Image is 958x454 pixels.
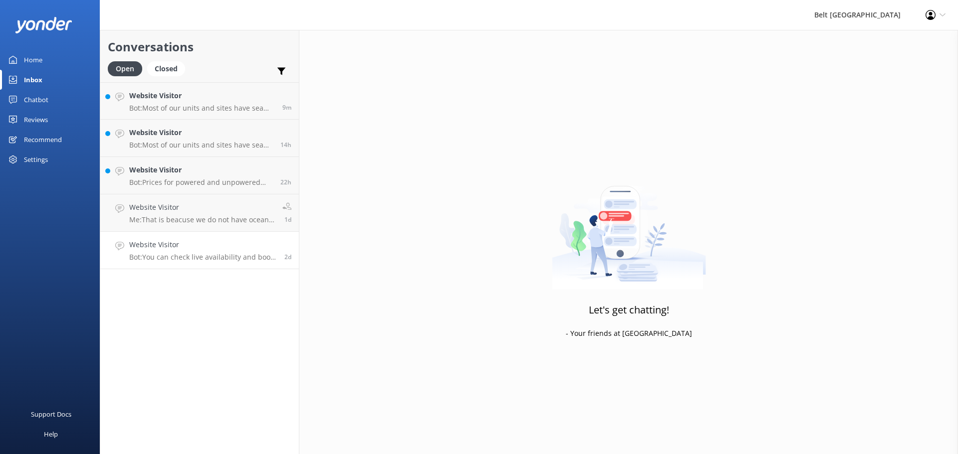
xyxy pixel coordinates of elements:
[24,90,48,110] div: Chatbot
[284,253,291,261] span: Oct 03 2025 11:52am (UTC +13:00) Pacific/Auckland
[129,215,275,224] p: Me: That is beacuse we do not have ocean-view sites left for those dates sorry.
[280,178,291,186] span: Oct 04 2025 01:21pm (UTC +13:00) Pacific/Auckland
[108,37,291,56] h2: Conversations
[100,232,299,269] a: Website VisitorBot:You can check live availability and book your stay for the [DATE] and [DATE] d...
[129,104,275,113] p: Bot: Most of our units and sites have sea views, offering the best views in town with amazing sun...
[129,239,277,250] h4: Website Visitor
[24,50,42,70] div: Home
[24,150,48,169] div: Settings
[129,253,277,262] p: Bot: You can check live availability and book your stay for the [DATE] and [DATE] directly on our...
[100,82,299,120] a: Website VisitorBot:Most of our units and sites have sea views, offering the best views in town wi...
[147,61,185,76] div: Closed
[552,165,706,290] img: artwork of a man stealing a conversation from at giant smartphone
[24,70,42,90] div: Inbox
[129,127,273,138] h4: Website Visitor
[129,202,275,213] h4: Website Visitor
[31,404,71,424] div: Support Docs
[44,424,58,444] div: Help
[129,164,273,175] h4: Website Visitor
[15,17,72,33] img: yonder-white-logo.png
[108,63,147,74] a: Open
[280,141,291,149] span: Oct 04 2025 10:01pm (UTC +13:00) Pacific/Auckland
[147,63,190,74] a: Closed
[100,157,299,194] a: Website VisitorBot:Prices for powered and unpowered sites vary throughout the year. Please check ...
[108,61,142,76] div: Open
[129,141,273,150] p: Bot: Most of our units and sites have sea views, offering the best views in town with amazing sun...
[24,110,48,130] div: Reviews
[24,130,62,150] div: Recommend
[284,215,291,224] span: Oct 03 2025 07:31pm (UTC +13:00) Pacific/Auckland
[282,103,291,112] span: Oct 05 2025 11:58am (UTC +13:00) Pacific/Auckland
[589,302,669,318] h3: Let's get chatting!
[566,328,692,339] p: - Your friends at [GEOGRAPHIC_DATA]
[100,120,299,157] a: Website VisitorBot:Most of our units and sites have sea views, offering the best views in town wi...
[129,178,273,187] p: Bot: Prices for powered and unpowered sites vary throughout the year. Please check online for the...
[100,194,299,232] a: Website VisitorMe:That is beacuse we do not have ocean-view sites left for those dates sorry.1d
[129,90,275,101] h4: Website Visitor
